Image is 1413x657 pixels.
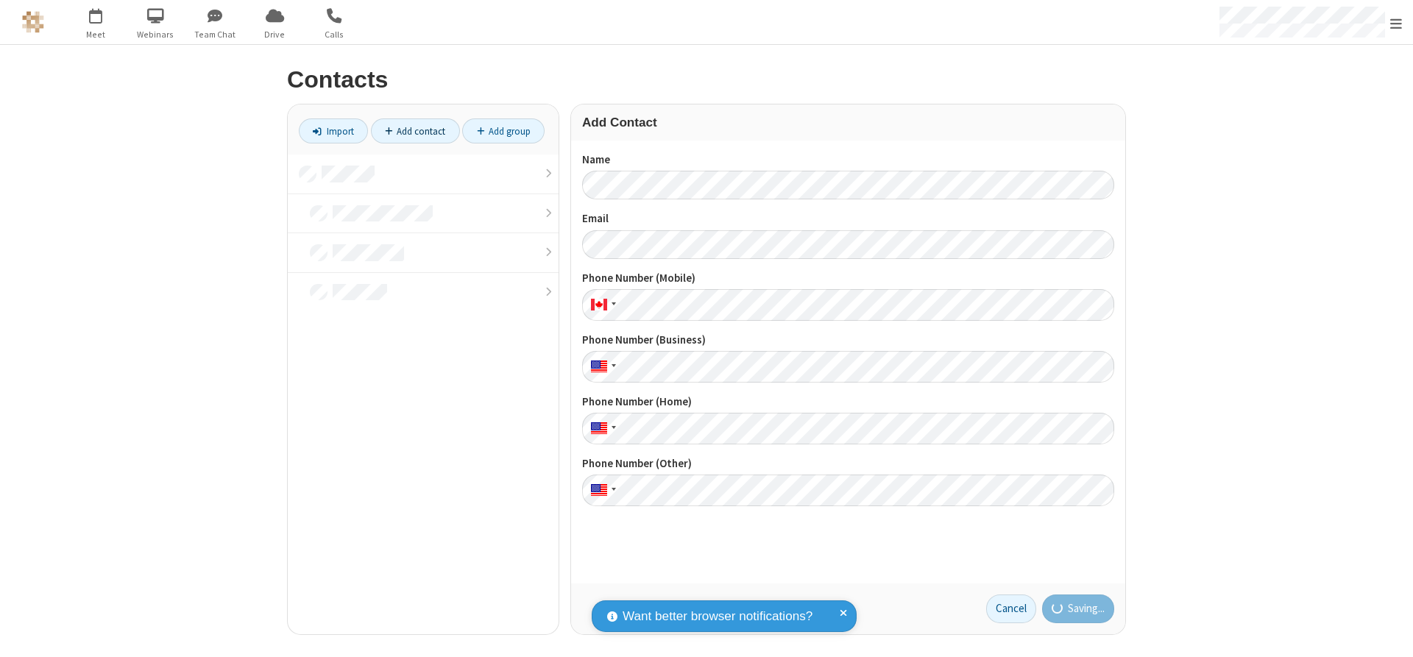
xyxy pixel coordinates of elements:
[371,118,460,143] a: Add contact
[582,270,1114,287] label: Phone Number (Mobile)
[1068,600,1105,617] span: Saving...
[68,28,124,41] span: Meet
[307,28,362,41] span: Calls
[582,152,1114,168] label: Name
[128,28,183,41] span: Webinars
[582,289,620,321] div: Canada: + 1
[582,116,1114,129] h3: Add Contact
[582,332,1114,349] label: Phone Number (Business)
[582,475,620,506] div: United States: + 1
[582,413,620,444] div: United States: + 1
[582,210,1114,227] label: Email
[287,67,1126,93] h2: Contacts
[299,118,368,143] a: Import
[582,394,1114,411] label: Phone Number (Home)
[623,607,812,626] span: Want better browser notifications?
[462,118,545,143] a: Add group
[188,28,243,41] span: Team Chat
[582,351,620,383] div: United States: + 1
[582,455,1114,472] label: Phone Number (Other)
[247,28,302,41] span: Drive
[986,594,1036,624] a: Cancel
[1042,594,1115,624] button: Saving...
[22,11,44,33] img: QA Selenium DO NOT DELETE OR CHANGE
